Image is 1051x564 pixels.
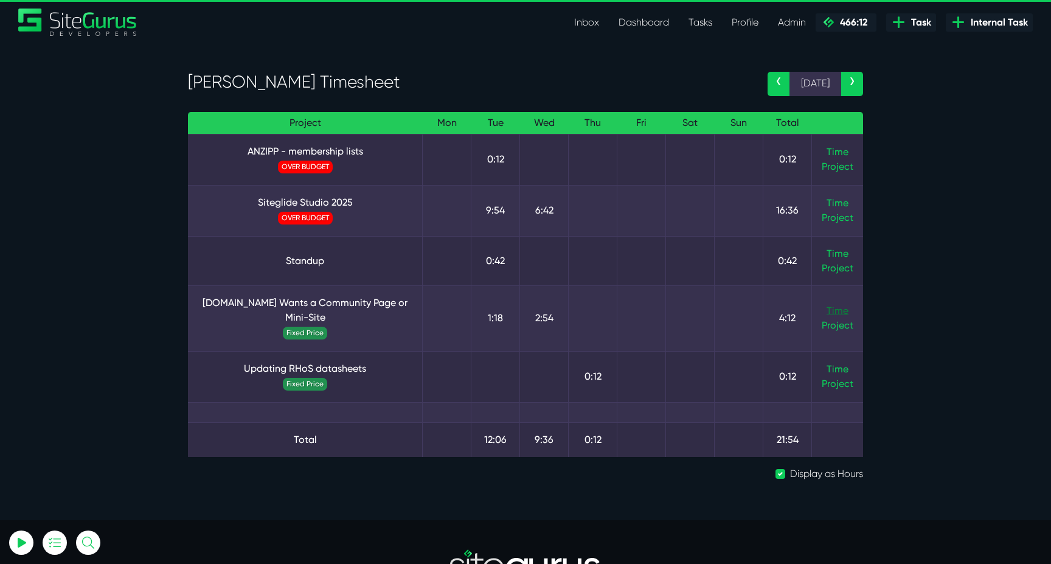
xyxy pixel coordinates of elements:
a: Time [827,305,848,316]
a: Time [827,197,848,209]
td: 9:54 [471,185,520,236]
span: OVER BUDGET [278,161,333,173]
span: [DATE] [789,72,841,96]
td: 0:12 [569,422,617,457]
a: ANZIPP - membership lists [198,144,412,159]
a: Project [822,159,853,174]
td: 0:12 [471,134,520,185]
label: Display as Hours [790,467,863,481]
a: Tasks [679,10,722,35]
td: 0:12 [569,351,617,402]
th: Tue [471,112,520,134]
th: Mon [423,112,471,134]
a: 466:12 [816,13,876,32]
th: Fri [617,112,666,134]
a: Admin [768,10,816,35]
th: Sun [715,112,763,134]
th: Wed [520,112,569,134]
a: Updating RHoS datasheets [198,361,412,376]
td: 0:12 [763,134,812,185]
a: [DOMAIN_NAME] Wants a Community Page or Mini-Site [198,296,412,325]
td: 0:42 [763,236,812,285]
span: Internal Task [966,15,1028,30]
td: 12:06 [471,422,520,457]
input: Email [40,143,173,170]
td: 16:36 [763,185,812,236]
td: 0:12 [763,351,812,402]
td: Total [188,422,423,457]
td: 2:54 [520,285,569,351]
a: Standup [198,254,412,268]
a: Profile [722,10,768,35]
a: Project [822,318,853,333]
span: 466:12 [835,16,867,28]
a: Project [822,261,853,276]
a: ‹ [768,72,789,96]
th: Sat [666,112,715,134]
a: Time [827,363,848,375]
a: › [841,72,863,96]
th: Thu [569,112,617,134]
a: SiteGurus [18,9,137,36]
td: 21:54 [763,422,812,457]
th: Total [763,112,812,134]
td: 9:36 [520,422,569,457]
a: Time [827,248,848,259]
button: Log In [40,215,173,240]
span: Fixed Price [283,378,327,391]
td: 4:12 [763,285,812,351]
a: Project [822,377,853,391]
a: Task [886,13,936,32]
h3: [PERSON_NAME] Timesheet [188,72,749,92]
td: 6:42 [520,185,569,236]
img: Sitegurus Logo [18,9,137,36]
th: Project [188,112,423,134]
a: Siteglide Studio 2025 [198,195,412,210]
a: Internal Task [946,13,1033,32]
span: Fixed Price [283,327,327,339]
a: Project [822,211,853,225]
a: Dashboard [609,10,679,35]
a: Time [827,146,848,158]
td: 0:42 [471,236,520,285]
span: Task [906,15,931,30]
td: 1:18 [471,285,520,351]
span: OVER BUDGET [278,212,333,225]
a: Inbox [564,10,609,35]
